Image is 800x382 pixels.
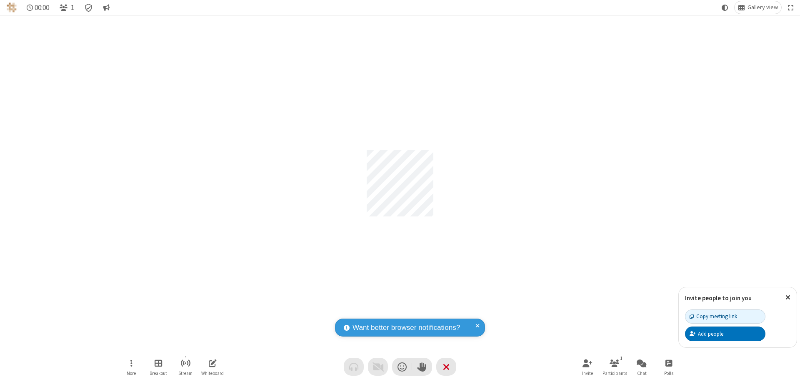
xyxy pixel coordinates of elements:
[656,355,681,379] button: Open poll
[127,371,136,376] span: More
[7,3,17,13] img: QA Selenium DO NOT DELETE OR CHANGE
[200,355,225,379] button: Open shared whiteboard
[582,371,593,376] span: Invite
[412,358,432,376] button: Raise hand
[201,371,224,376] span: Whiteboard
[618,354,625,362] div: 1
[664,371,673,376] span: Polls
[779,287,797,308] button: Close popover
[173,355,198,379] button: Start streaming
[352,322,460,333] span: Want better browser notifications?
[392,358,412,376] button: Send a reaction
[436,358,456,376] button: End or leave meeting
[150,371,167,376] span: Breakout
[718,1,732,14] button: Using system theme
[81,1,97,14] div: Meeting details Encryption enabled
[685,309,765,324] button: Copy meeting link
[690,312,737,320] div: Copy meeting link
[629,355,654,379] button: Open chat
[344,358,364,376] button: Audio problem - check your Internet connection or call by phone
[747,4,778,11] span: Gallery view
[602,371,627,376] span: Participants
[735,1,781,14] button: Change layout
[71,4,74,12] span: 1
[685,294,752,302] label: Invite people to join you
[637,371,647,376] span: Chat
[146,355,171,379] button: Manage Breakout Rooms
[602,355,627,379] button: Open participant list
[35,4,49,12] span: 00:00
[785,1,797,14] button: Fullscreen
[56,1,77,14] button: Open participant list
[119,355,144,379] button: Open menu
[100,1,113,14] button: Conversation
[685,327,765,341] button: Add people
[178,371,192,376] span: Stream
[23,1,53,14] div: Timer
[575,355,600,379] button: Invite participants (⌘+Shift+I)
[368,358,388,376] button: Video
